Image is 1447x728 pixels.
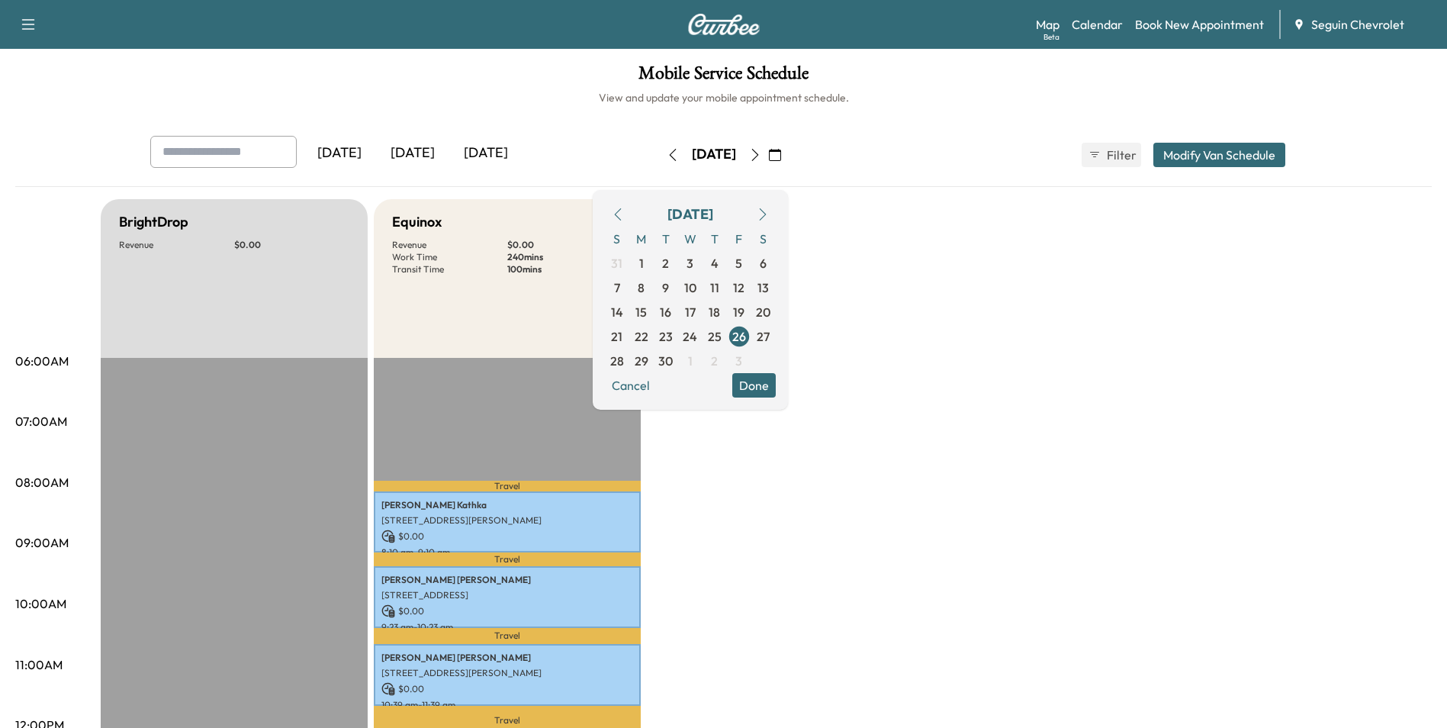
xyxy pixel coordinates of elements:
span: 23 [659,327,673,346]
p: Revenue [392,239,507,251]
a: Calendar [1072,15,1123,34]
span: 28 [610,352,624,370]
span: 21 [611,327,622,346]
button: Cancel [605,373,657,398]
span: 31 [611,254,622,272]
span: 19 [733,303,744,321]
p: Travel [374,481,641,491]
p: [STREET_ADDRESS][PERSON_NAME] [381,514,633,527]
span: 25 [708,327,722,346]
span: 3 [687,254,693,272]
span: 10 [684,279,696,297]
span: 20 [756,303,770,321]
p: [PERSON_NAME] Kathka [381,499,633,511]
span: Filter [1107,146,1134,164]
span: S [605,227,629,251]
p: 9:23 am - 10:23 am [381,621,633,633]
p: 06:00AM [15,352,69,370]
p: $ 0.00 [381,530,633,543]
span: 22 [635,327,648,346]
span: 2 [662,254,669,272]
p: 240 mins [507,251,622,263]
h1: Mobile Service Schedule [15,64,1432,90]
div: [DATE] [376,136,449,171]
span: 8 [638,279,645,297]
p: [PERSON_NAME] [PERSON_NAME] [381,652,633,664]
span: 30 [658,352,673,370]
span: 9 [662,279,669,297]
span: 1 [688,352,693,370]
span: 12 [733,279,744,297]
span: Seguin Chevrolet [1311,15,1404,34]
span: 11 [710,279,719,297]
p: Travel [374,628,641,645]
span: 4 [711,254,719,272]
p: Travel [374,552,641,565]
span: 16 [660,303,671,321]
span: M [629,227,654,251]
span: 1 [639,254,644,272]
p: $ 0.00 [381,604,633,618]
span: T [654,227,678,251]
p: [STREET_ADDRESS] [381,589,633,601]
button: Modify Van Schedule [1153,143,1285,167]
p: $ 0.00 [381,682,633,696]
div: [DATE] [303,136,376,171]
div: [DATE] [692,145,736,164]
div: Beta [1043,31,1060,43]
p: 08:00AM [15,473,69,491]
div: [DATE] [667,204,713,225]
button: Filter [1082,143,1141,167]
p: $ 0.00 [507,239,622,251]
h5: Equinox [392,211,442,233]
h5: BrightDrop [119,211,188,233]
span: 7 [614,279,620,297]
span: 29 [635,352,648,370]
h6: View and update your mobile appointment schedule. [15,90,1432,105]
div: [DATE] [449,136,523,171]
span: 5 [735,254,742,272]
p: 09:00AM [15,533,69,552]
span: 13 [757,279,769,297]
p: Revenue [119,239,234,251]
span: 27 [757,327,770,346]
p: $ 0.00 [234,239,349,251]
span: 6 [760,254,767,272]
span: 26 [732,327,746,346]
p: 10:00AM [15,594,66,613]
span: T [703,227,727,251]
p: 10:39 am - 11:39 am [381,699,633,711]
p: 07:00AM [15,412,67,430]
p: [STREET_ADDRESS][PERSON_NAME] [381,667,633,679]
span: 17 [685,303,696,321]
span: 15 [635,303,647,321]
a: MapBeta [1036,15,1060,34]
span: 24 [683,327,697,346]
p: Work Time [392,251,507,263]
button: Done [732,373,776,398]
span: W [678,227,703,251]
img: Curbee Logo [687,14,760,35]
p: 8:10 am - 9:10 am [381,546,633,559]
span: 3 [735,352,742,370]
span: F [727,227,751,251]
span: S [751,227,776,251]
span: 18 [709,303,720,321]
p: 11:00AM [15,656,63,674]
p: 100 mins [507,263,622,275]
span: 2 [711,352,718,370]
a: Book New Appointment [1135,15,1264,34]
p: Transit Time [392,263,507,275]
span: 14 [611,303,623,321]
p: [PERSON_NAME] [PERSON_NAME] [381,574,633,586]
